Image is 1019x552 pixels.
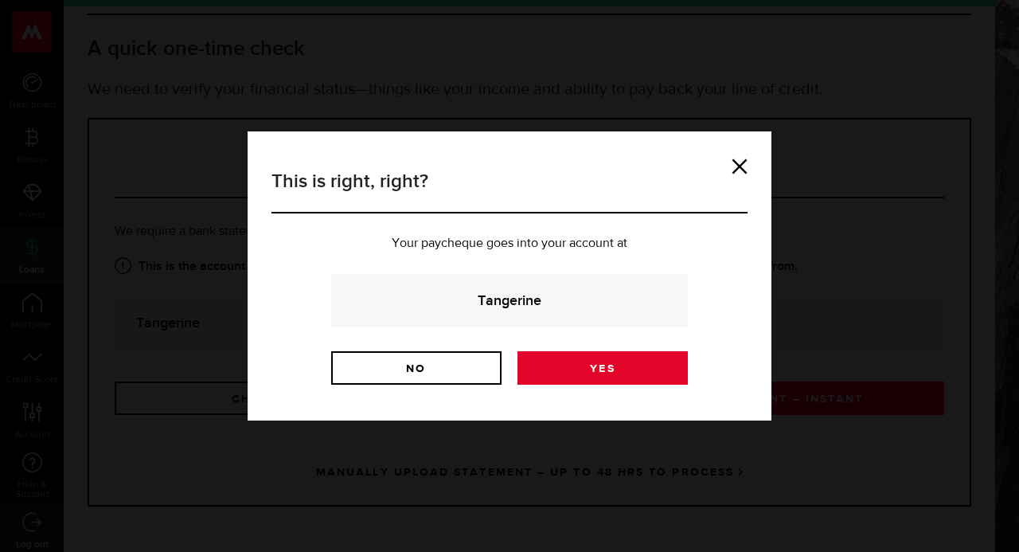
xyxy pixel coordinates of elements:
[271,237,748,250] p: Your paycheque goes into your account at
[517,351,688,385] a: Yes
[13,6,61,54] button: Open LiveChat chat widget
[271,167,748,213] h3: This is right, right?
[353,290,666,311] strong: Tangerine
[331,351,502,385] a: No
